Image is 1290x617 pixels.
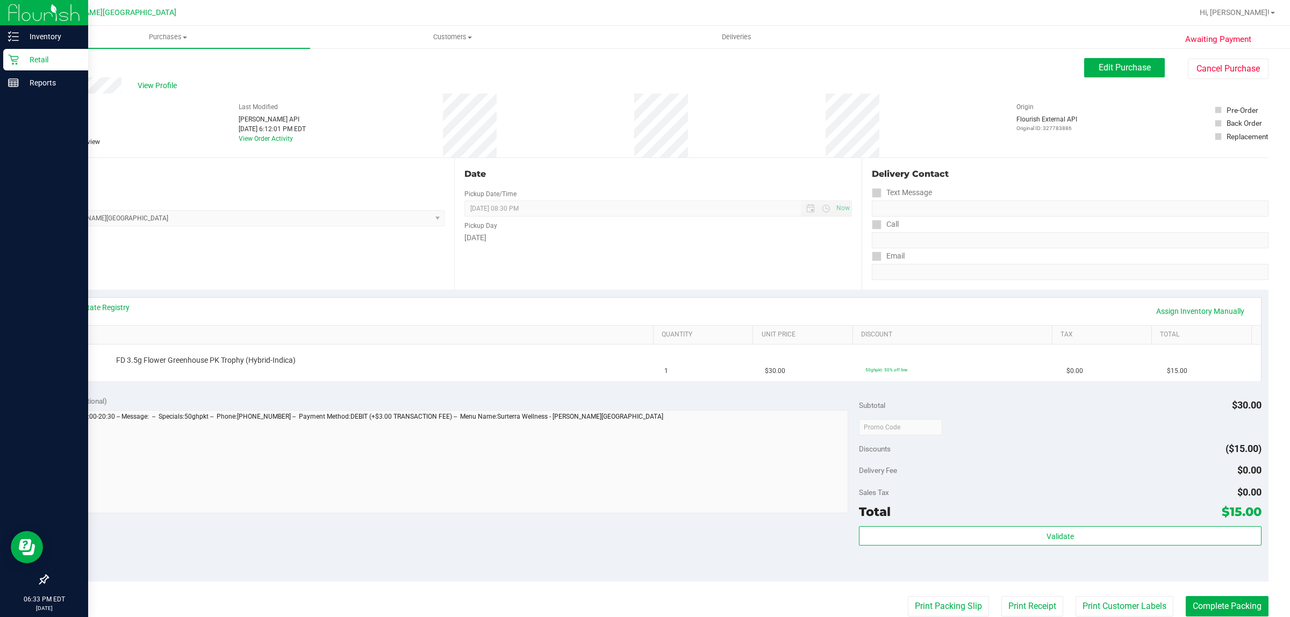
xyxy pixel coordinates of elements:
span: Discounts [859,439,891,458]
span: $30.00 [765,366,785,376]
button: Print Packing Slip [908,596,989,616]
span: Edit Purchase [1099,62,1151,73]
inline-svg: Inventory [8,31,19,42]
p: Inventory [19,30,83,43]
label: Email [872,248,905,264]
button: Edit Purchase [1084,58,1165,77]
p: Reports [19,76,83,89]
a: SKU [63,331,649,339]
a: Quantity [662,331,749,339]
div: Delivery Contact [872,168,1268,181]
p: Retail [19,53,83,66]
button: Print Customer Labels [1076,596,1173,616]
span: Delivery Fee [859,466,897,475]
span: 50ghpkt: 50% off line [865,367,907,372]
input: Format: (999) 999-9999 [872,232,1268,248]
span: FD 3.5g Flower Greenhouse PK Trophy (Hybrid-Indica) [116,355,296,365]
div: Replacement [1227,131,1268,142]
span: ($15.00) [1225,443,1262,454]
a: Unit Price [762,331,849,339]
label: Pickup Date/Time [464,189,517,199]
label: Text Message [872,185,932,200]
span: View Profile [138,80,181,91]
a: Tax [1060,331,1148,339]
div: Date [464,168,851,181]
label: Last Modified [239,102,278,112]
span: $0.00 [1066,366,1083,376]
span: Customers [311,32,594,42]
a: View Order Activity [239,135,293,142]
span: Deliveries [707,32,766,42]
div: [DATE] 6:12:01 PM EDT [239,124,306,134]
button: Validate [859,526,1261,546]
input: Promo Code [859,419,942,435]
a: Purchases [26,26,310,48]
div: Back Order [1227,118,1262,128]
iframe: Resource center [11,531,43,563]
label: Call [872,217,899,232]
span: [PERSON_NAME][GEOGRAPHIC_DATA] [44,8,176,17]
div: Pre-Order [1227,105,1258,116]
a: Deliveries [594,26,879,48]
span: $0.00 [1237,486,1262,498]
a: Assign Inventory Manually [1149,302,1251,320]
span: Awaiting Payment [1185,33,1251,46]
a: Customers [310,26,594,48]
span: $15.00 [1222,504,1262,519]
span: Purchases [26,32,310,42]
input: Format: (999) 999-9999 [872,200,1268,217]
button: Print Receipt [1001,596,1063,616]
span: Validate [1047,532,1074,541]
label: Origin [1016,102,1034,112]
span: 1 [664,366,668,376]
span: $0.00 [1237,464,1262,476]
inline-svg: Reports [8,77,19,88]
div: [PERSON_NAME] API [239,114,306,124]
div: Flourish External API [1016,114,1077,132]
span: $30.00 [1232,399,1262,411]
p: 06:33 PM EDT [5,594,83,604]
span: Total [859,504,891,519]
p: Original ID: 327783886 [1016,124,1077,132]
button: Cancel Purchase [1188,59,1268,79]
inline-svg: Retail [8,54,19,65]
a: Discount [861,331,1048,339]
span: Subtotal [859,401,885,410]
span: Hi, [PERSON_NAME]! [1200,8,1270,17]
div: [DATE] [464,232,851,243]
button: Complete Packing [1186,596,1268,616]
span: $15.00 [1167,366,1187,376]
a: Total [1160,331,1247,339]
label: Pickup Day [464,221,497,231]
div: Location [47,168,445,181]
span: Sales Tax [859,488,889,497]
a: View State Registry [65,302,130,313]
p: [DATE] [5,604,83,612]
